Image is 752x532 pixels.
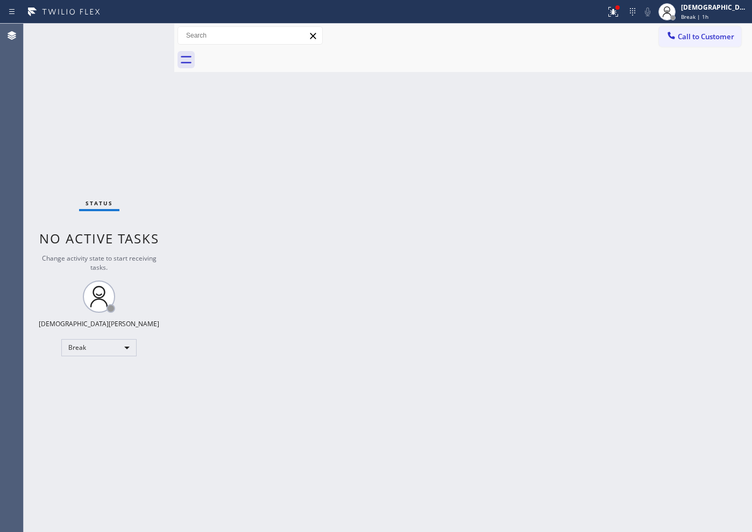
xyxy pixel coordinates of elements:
span: Change activity state to start receiving tasks. [42,254,157,272]
div: [DEMOGRAPHIC_DATA][PERSON_NAME] [39,319,159,328]
span: Call to Customer [678,32,734,41]
span: Status [86,199,113,207]
button: Mute [640,4,655,19]
div: [DEMOGRAPHIC_DATA][PERSON_NAME] [681,3,749,12]
input: Search [178,27,322,44]
button: Call to Customer [659,26,741,47]
span: No active tasks [39,229,159,247]
span: Break | 1h [681,13,708,20]
div: Break [61,339,137,356]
